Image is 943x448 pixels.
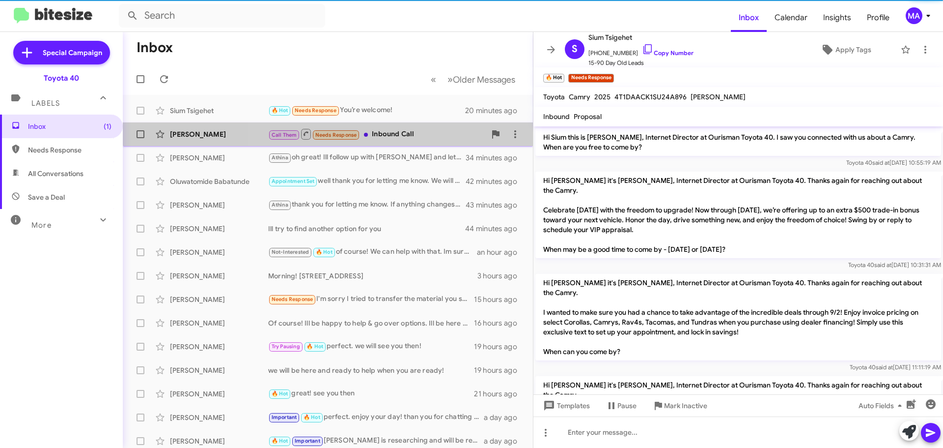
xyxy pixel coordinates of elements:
[846,159,941,166] span: Toyota 40 [DATE] 10:55:19 AM
[44,73,79,83] div: Toyota 40
[170,365,268,375] div: [PERSON_NAME]
[268,152,466,163] div: oh great! Ill follow up with [PERSON_NAME] and let him know we spoke and you are waiting. We will...
[272,178,315,184] span: Appointment Set
[28,169,83,179] span: All Conversations
[268,199,466,210] div: thank you for letting me know. If anything changes we will certainly be happy to help
[474,295,525,304] div: 15 hours ago
[170,129,268,139] div: [PERSON_NAME]
[795,41,896,59] button: Apply Tags
[272,390,288,397] span: 🔥 Hot
[815,3,859,32] a: Insights
[484,413,525,422] div: a day ago
[137,40,173,56] h1: Inbox
[897,7,932,24] button: MA
[268,176,466,187] div: well thank you for letting me know. We will be happy to help you when you are ready
[767,3,815,32] a: Calendar
[588,43,693,58] span: [PHONE_NUMBER]
[43,48,102,58] span: Special Campaign
[272,132,297,138] span: Call Them
[268,365,474,375] div: we will be here and ready to help when you are ready!
[850,363,941,371] span: Toyota 40 [DATE] 11:11:19 AM
[31,221,52,230] span: More
[474,342,525,352] div: 19 hours ago
[594,92,610,101] span: 2025
[691,92,746,101] span: [PERSON_NAME]
[28,121,111,131] span: Inbox
[28,192,65,202] span: Save a Deal
[268,435,484,447] div: [PERSON_NAME] is researching and will be reaching out to you
[170,247,268,257] div: [PERSON_NAME]
[170,295,268,304] div: [PERSON_NAME]
[170,271,268,281] div: [PERSON_NAME]
[598,397,644,415] button: Pause
[315,132,357,138] span: Needs Response
[170,200,268,210] div: [PERSON_NAME]
[431,73,436,86] span: «
[466,106,525,116] div: 20 minutes ago
[170,153,268,163] div: [PERSON_NAME]
[272,154,288,161] span: Athina
[535,172,941,258] p: Hi [PERSON_NAME] it's [PERSON_NAME], Internet Director at Ourisman Toyota 40. Thanks again for re...
[170,342,268,352] div: [PERSON_NAME]
[316,249,333,255] span: 🔥 Hot
[268,128,486,140] div: Inbound Call
[644,397,715,415] button: Mark Inactive
[859,3,897,32] span: Profile
[642,49,693,57] a: Copy Number
[859,397,906,415] span: Auto Fields
[906,7,922,24] div: MA
[484,436,525,446] div: a day ago
[466,177,525,186] div: 42 minutes ago
[13,41,110,64] a: Special Campaign
[268,271,477,281] div: Morning! [STREET_ADDRESS]
[543,74,564,83] small: 🔥 Hot
[731,3,767,32] a: Inbox
[170,224,268,234] div: [PERSON_NAME]
[664,397,707,415] span: Mark Inactive
[268,318,474,328] div: Of course! Ill be happy to help & go over options. Ill be here [DATE] and [DATE] so whichever wor...
[543,112,570,121] span: Inbound
[872,159,889,166] span: said at
[535,128,941,156] p: Hi Sium this is [PERSON_NAME], Internet Director at Ourisman Toyota 40. I saw you connected with ...
[170,177,268,186] div: Oluwatomide Babatunde
[170,436,268,446] div: [PERSON_NAME]
[574,112,602,121] span: Proposal
[876,363,893,371] span: said at
[170,106,268,116] div: Sium Tsigehet
[170,389,268,399] div: [PERSON_NAME]
[268,246,477,258] div: of course! We can help with that. Im sure its a simple fix.
[466,224,525,234] div: 44 minutes ago
[268,388,474,399] div: great! see you then
[295,107,336,114] span: Needs Response
[442,69,521,90] button: Next
[119,4,325,28] input: Search
[272,343,300,350] span: Try Pausing
[272,249,309,255] span: Not-Interested
[568,74,613,83] small: Needs Response
[848,261,941,269] span: Toyota 40 [DATE] 10:31:31 AM
[474,318,525,328] div: 16 hours ago
[104,121,111,131] span: (1)
[535,274,941,360] p: Hi [PERSON_NAME] it's [PERSON_NAME], Internet Director at Ourisman Toyota 40. Thanks again for re...
[588,31,693,43] span: Sium Tsigehet
[31,99,60,108] span: Labels
[447,73,453,86] span: »
[170,413,268,422] div: [PERSON_NAME]
[304,414,320,420] span: 🔥 Hot
[543,92,565,101] span: Toyota
[569,92,590,101] span: Camry
[541,397,590,415] span: Templates
[474,365,525,375] div: 19 hours ago
[268,224,466,234] div: Ill try to find another option for you
[851,397,914,415] button: Auto Fields
[272,296,313,302] span: Needs Response
[572,41,578,57] span: S
[477,271,525,281] div: 3 hours ago
[474,389,525,399] div: 21 hours ago
[268,412,484,423] div: perfect. enjoy your day! than you for chatting with me
[272,438,288,444] span: 🔥 Hot
[295,438,320,444] span: Important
